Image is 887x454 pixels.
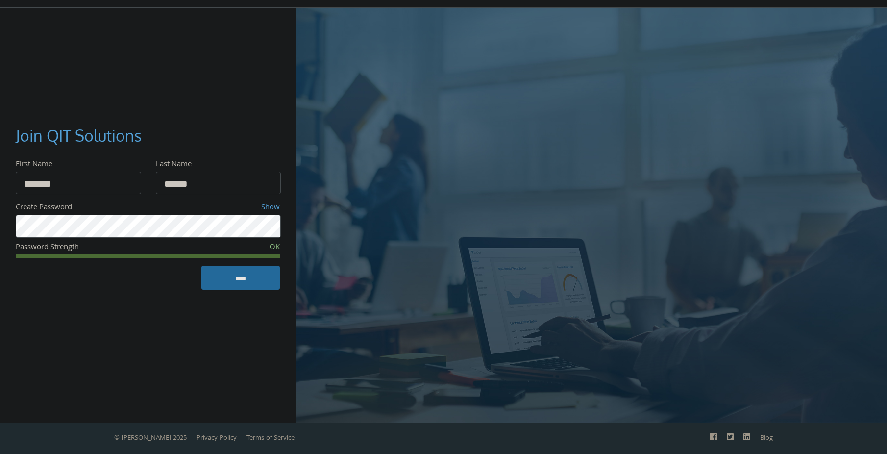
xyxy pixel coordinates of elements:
a: Privacy Policy [197,433,237,444]
div: First Name [16,159,140,172]
a: Show [261,202,280,214]
div: OK [192,242,280,254]
div: Create Password [16,202,184,215]
div: Password Strength [16,242,192,254]
a: Terms of Service [246,433,295,444]
span: © [PERSON_NAME] 2025 [114,433,187,444]
div: Last Name [156,159,280,172]
h3: Join QIT Solutions [16,125,272,147]
a: Blog [760,433,773,444]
